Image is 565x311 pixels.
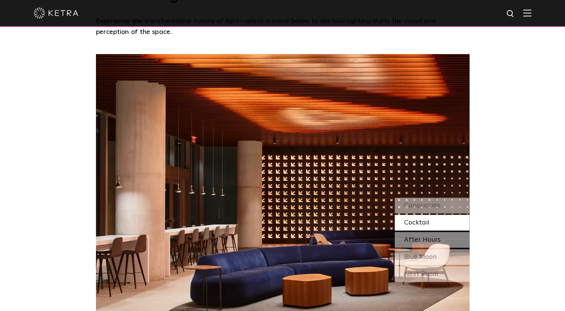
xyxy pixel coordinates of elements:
[404,254,437,260] span: Blue Moon
[404,236,441,243] span: After Hours
[506,9,515,19] img: search icon
[34,7,78,19] img: ketra-logo-2019-white
[404,219,429,226] span: Cocktail
[523,9,531,16] img: Hamburger%20Nav.svg
[404,202,440,209] span: Cappuccino
[395,266,469,282] div: Next Room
